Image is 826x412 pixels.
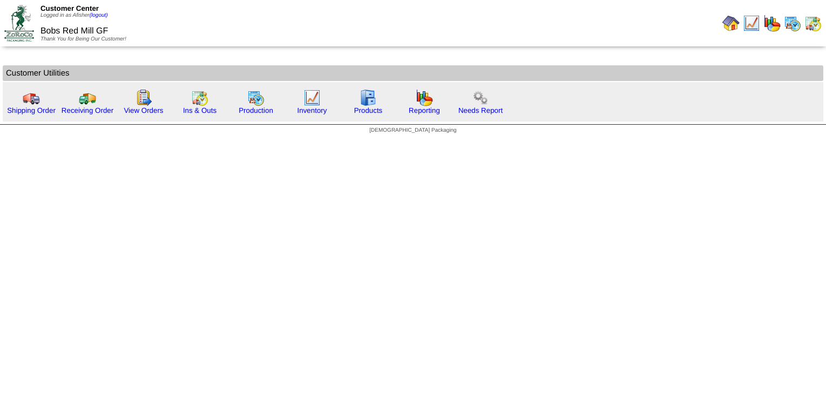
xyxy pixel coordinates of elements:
[191,89,208,106] img: calendarinout.gif
[804,15,822,32] img: calendarinout.gif
[90,12,108,18] a: (logout)
[247,89,265,106] img: calendarprod.gif
[303,89,321,106] img: line_graph.gif
[360,89,377,106] img: cabinet.gif
[763,15,781,32] img: graph.gif
[40,36,126,42] span: Thank You for Being Our Customer!
[79,89,96,106] img: truck2.gif
[369,127,456,133] span: [DEMOGRAPHIC_DATA] Packaging
[354,106,383,114] a: Products
[239,106,273,114] a: Production
[23,89,40,106] img: truck.gif
[124,106,163,114] a: View Orders
[183,106,216,114] a: Ins & Outs
[62,106,113,114] a: Receiving Order
[416,89,433,106] img: graph.gif
[458,106,503,114] a: Needs Report
[135,89,152,106] img: workorder.gif
[472,89,489,106] img: workflow.png
[40,4,99,12] span: Customer Center
[40,12,108,18] span: Logged in as Afisher
[409,106,440,114] a: Reporting
[4,5,34,41] img: ZoRoCo_Logo(Green%26Foil)%20jpg.webp
[784,15,801,32] img: calendarprod.gif
[297,106,327,114] a: Inventory
[743,15,760,32] img: line_graph.gif
[40,26,108,36] span: Bobs Red Mill GF
[7,106,56,114] a: Shipping Order
[3,65,823,81] td: Customer Utilities
[722,15,740,32] img: home.gif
